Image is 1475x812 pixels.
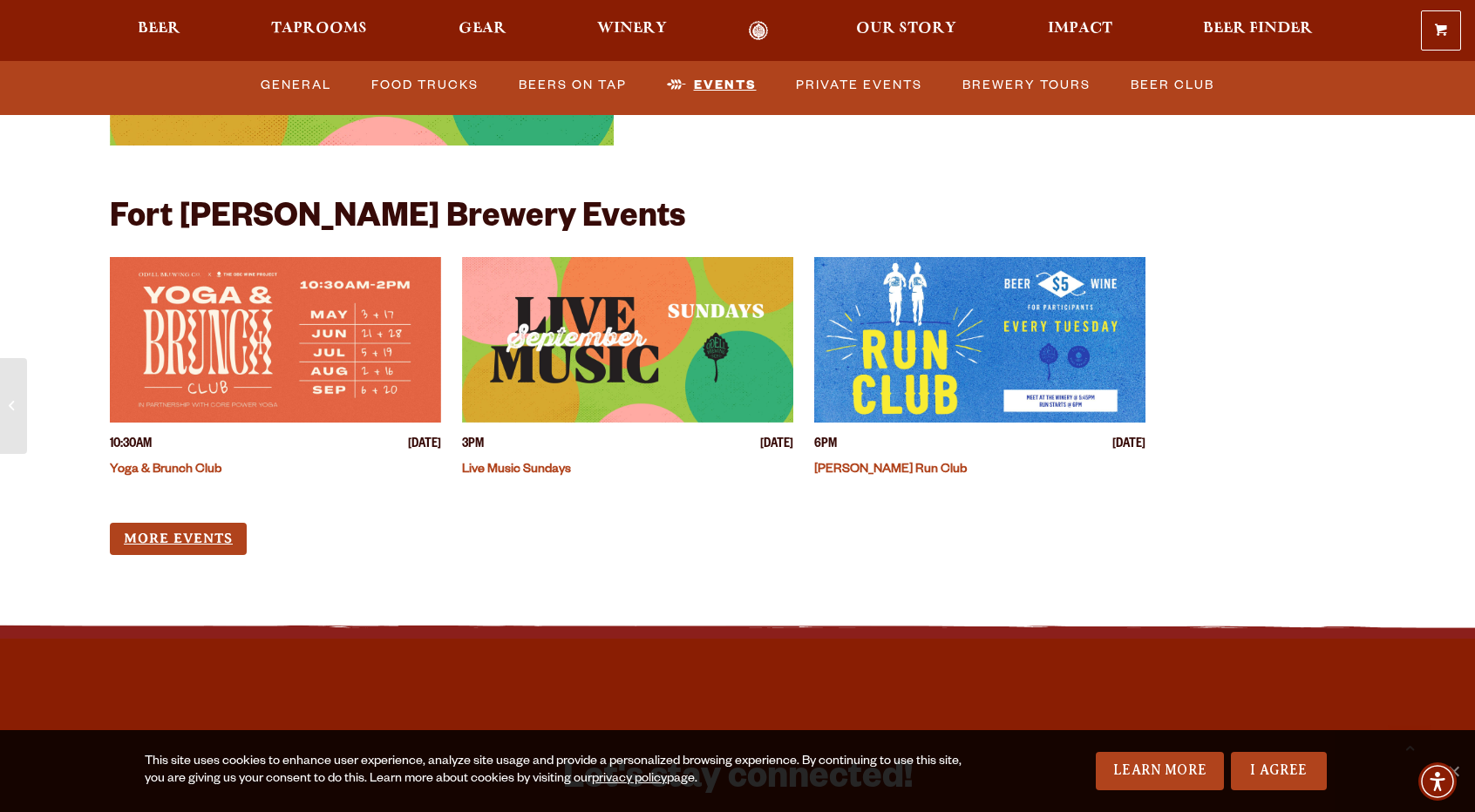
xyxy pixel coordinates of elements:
span: [DATE] [1112,436,1145,455]
a: Our Story [845,21,968,41]
a: [PERSON_NAME] Run Club [814,464,967,477]
span: Impact [1048,22,1112,36]
a: Yoga & Brunch Club [110,464,221,477]
a: Learn More [1096,752,1224,790]
span: Winery [597,22,667,36]
a: Beer [126,21,192,41]
span: 3PM [462,436,484,455]
div: Accessibility Menu [1418,762,1457,801]
a: Events [660,65,764,105]
a: More Events (opens in a new window) [110,523,247,555]
a: Taprooms [260,21,378,41]
a: privacy policy [592,773,667,787]
a: Scroll to top [1388,725,1431,768]
a: General [254,65,338,105]
a: Beer Club [1124,65,1221,105]
a: Beers on Tap [512,65,634,105]
span: [DATE] [760,436,793,455]
a: Food Trucks [364,65,486,105]
div: This site uses cookies to enhance user experience, analyze site usage and provide a personalized ... [145,754,977,788]
a: Private Events [789,65,929,105]
a: Winery [586,21,678,41]
span: Our Story [856,22,956,36]
a: Brewery Tours [955,65,1098,105]
a: Impact [1037,21,1124,41]
span: Beer [138,22,180,36]
a: View event details [110,257,441,423]
a: I Agree [1231,752,1327,790]
span: 6PM [814,436,837,455]
h2: Fort [PERSON_NAME] Brewery Events [110,201,685,240]
a: Gear [447,21,518,41]
a: View event details [814,257,1145,423]
a: Beer Finder [1192,21,1324,41]
span: Gear [459,22,506,36]
a: Live Music Sundays [462,464,571,477]
a: Odell Home [725,21,791,41]
span: Beer Finder [1203,22,1313,36]
a: View event details [462,257,793,423]
span: [DATE] [408,436,441,455]
span: Taprooms [271,22,367,36]
span: 10:30AM [110,436,152,455]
